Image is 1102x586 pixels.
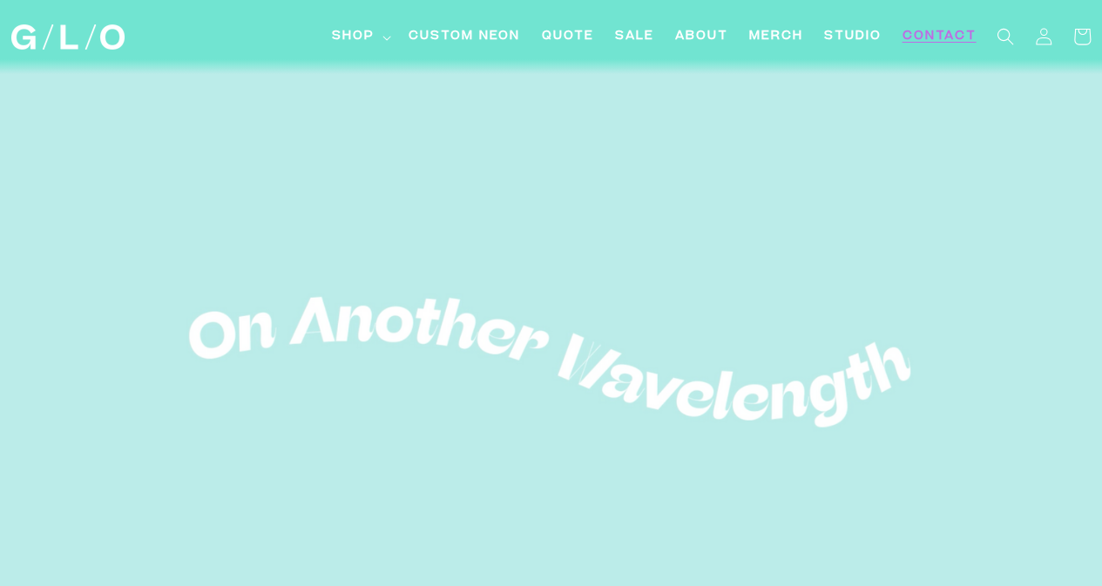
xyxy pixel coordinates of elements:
[902,28,976,46] span: Contact
[541,28,593,46] span: Quote
[891,17,986,57] a: Contact
[531,17,604,57] a: Quote
[332,28,375,46] span: Shop
[604,17,664,57] a: SALE
[409,28,520,46] span: Custom Neon
[674,28,727,46] span: About
[788,342,1102,586] iframe: Chat Widget
[664,17,738,57] a: About
[986,17,1024,56] summary: Search
[748,28,802,46] span: Merch
[11,24,125,50] img: GLO Studio
[398,17,531,57] a: Custom Neon
[823,28,881,46] span: Studio
[4,18,131,57] a: GLO Studio
[614,28,653,46] span: SALE
[813,17,891,57] a: Studio
[738,17,813,57] a: Merch
[321,17,398,57] summary: Shop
